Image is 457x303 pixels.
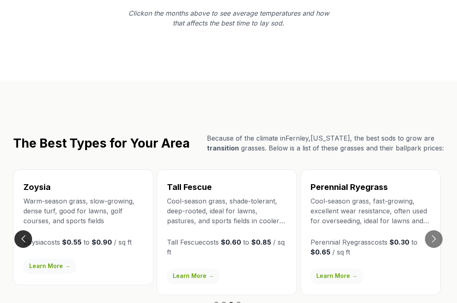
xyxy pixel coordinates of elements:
[23,196,143,226] p: Warm-season grass, slow-growing, dense turf, good for lawns, golf courses, and sports fields
[167,268,220,283] a: Learn More →
[311,181,430,193] h3: Perennial Ryegrass
[251,238,271,246] strong: $0.85
[92,238,112,246] strong: $0.90
[207,133,444,153] p: Because of the climate in Fernley , [US_STATE] , the best sods to grow are grasses. Below is a li...
[62,238,81,246] strong: $0.55
[390,238,409,246] strong: $0.30
[311,196,430,226] p: Cool-season grass, fast-growing, excellent wear resistance, often used for overseeding, ideal for...
[167,181,287,193] h3: Tall Fescue
[123,8,334,28] p: Click on the months above to see average temperatures and how that affects the best time to lay sod.
[14,230,32,248] button: Go to previous slide
[311,248,330,256] strong: $0.65
[207,144,239,152] span: transition
[311,268,363,283] a: Learn More →
[23,259,76,273] a: Learn More →
[13,136,190,150] h2: The Best Types for Your Area
[311,237,430,257] p: Perennial Ryegrass costs to / sq ft
[425,230,443,248] button: Go to next slide
[23,181,143,193] h3: Zoysia
[167,237,287,257] p: Tall Fescue costs to / sq ft
[167,196,287,226] p: Cool-season grass, shade-tolerant, deep-rooted, ideal for lawns, pastures, and sports fields in c...
[23,237,143,247] p: Zoysia costs to / sq ft
[221,238,241,246] strong: $0.60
